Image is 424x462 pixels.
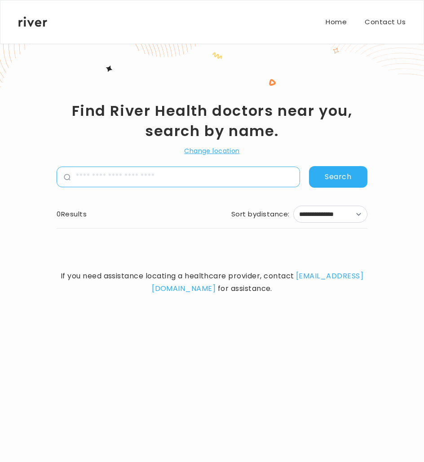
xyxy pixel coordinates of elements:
input: name [71,167,299,187]
span: If you need assistance locating a healthcare provider, contact for assistance. [57,270,367,295]
button: Search [309,166,367,188]
span: distance [256,208,288,220]
a: Home [326,16,347,28]
div: 0 Results [57,208,87,220]
button: Change location [184,145,239,156]
a: Contact Us [365,16,406,28]
h1: Find River Health doctors near you, search by name. [57,101,367,141]
div: Sort by : [231,208,290,220]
